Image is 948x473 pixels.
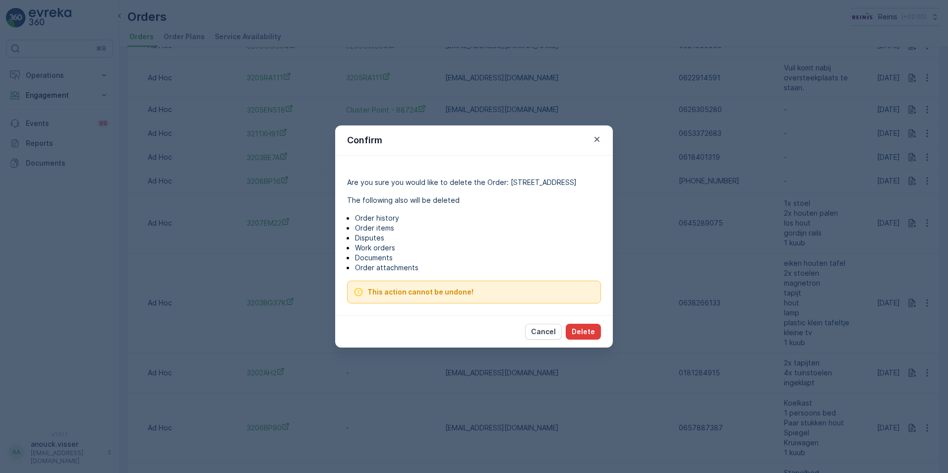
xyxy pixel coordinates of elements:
p: Work orders [355,243,601,253]
p: Delete [572,327,595,337]
p: Disputes [355,233,601,243]
p: Are you sure you would like to delete the Order: [STREET_ADDRESS] [347,177,601,187]
p: Order items [355,223,601,233]
p: Confirm [347,133,382,147]
p: Documents [355,253,601,263]
p: Order history [355,213,601,223]
p: The following also will be deleted [347,195,601,205]
span: This action cannot be undone! [367,287,474,297]
p: Order attachments [355,263,601,273]
button: Cancel [525,324,562,340]
p: Cancel [531,327,556,337]
button: Delete [566,324,601,340]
